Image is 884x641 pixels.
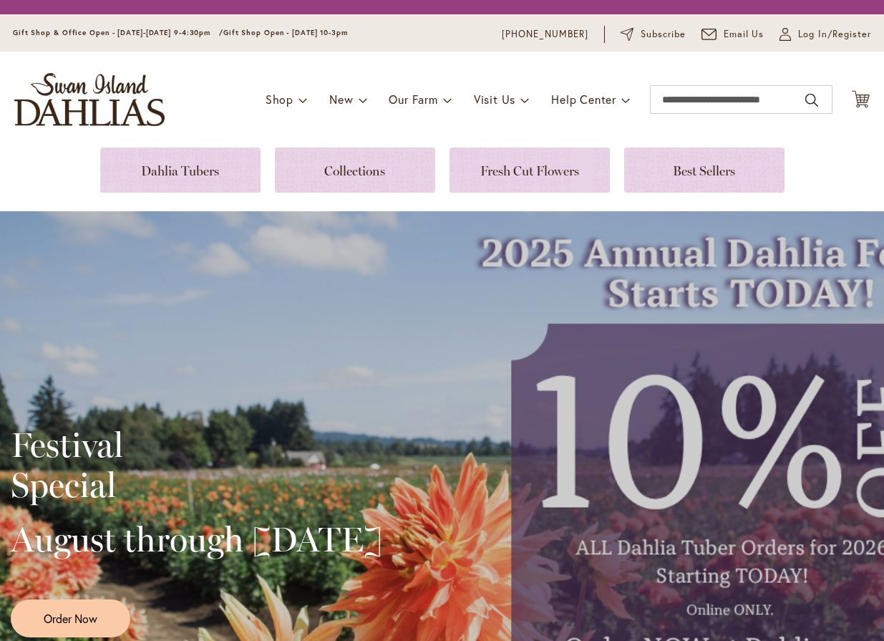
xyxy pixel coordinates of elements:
[641,27,686,42] span: Subscribe
[223,28,348,37] span: Gift Shop Open - [DATE] 10-3pm
[11,519,382,559] h2: August through [DATE]
[551,92,616,107] span: Help Center
[11,599,130,637] a: Order Now
[13,28,223,37] span: Gift Shop & Office Open - [DATE]-[DATE] 9-4:30pm /
[474,92,515,107] span: Visit Us
[266,92,293,107] span: Shop
[502,27,588,42] a: [PHONE_NUMBER]
[389,92,437,107] span: Our Farm
[11,425,382,505] h2: Festival Special
[805,89,818,112] button: Search
[798,27,871,42] span: Log In/Register
[724,27,764,42] span: Email Us
[701,27,764,42] a: Email Us
[14,73,165,126] a: store logo
[44,610,97,627] span: Order Now
[329,92,353,107] span: New
[621,27,686,42] a: Subscribe
[779,27,871,42] a: Log In/Register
